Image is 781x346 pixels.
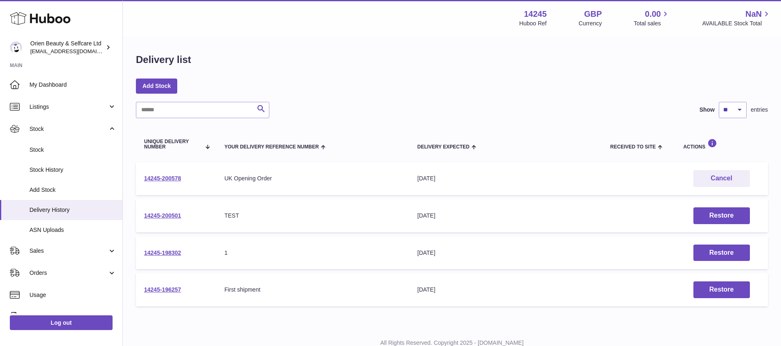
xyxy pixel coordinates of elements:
strong: GBP [584,9,602,20]
button: Restore [693,245,750,261]
span: Stock [29,125,108,133]
span: Delivery History [29,206,116,214]
span: Your Delivery Reference Number [224,144,319,150]
span: Orders [29,269,108,277]
a: 0.00 Total sales [634,9,670,27]
img: internalAdmin-14245@internal.huboo.com [10,41,22,54]
span: Unique Delivery Number [144,139,201,150]
a: 14245-198302 [144,249,181,256]
strong: 14245 [524,9,547,20]
span: Listings [29,103,108,111]
span: Sales [29,247,108,255]
div: Currency [579,20,602,27]
a: 14245-200501 [144,212,181,219]
span: Delivery Expected [418,144,470,150]
h1: Delivery list [136,53,191,66]
a: 14245-200578 [144,175,181,182]
span: ASN Uploads [29,226,116,234]
span: AVAILABLE Stock Total [702,20,771,27]
div: [DATE] [418,175,594,182]
span: [EMAIL_ADDRESS][DOMAIN_NAME] [30,48,120,54]
span: My Dashboard [29,81,116,89]
a: Log out [10,315,113,330]
label: Show [700,106,715,114]
div: TEST [224,212,401,220]
button: Cancel [693,170,750,187]
span: entries [751,106,768,114]
button: Restore [693,207,750,224]
a: Add Stock [136,79,177,93]
div: [DATE] [418,286,594,294]
span: 0.00 [645,9,661,20]
span: Stock [29,146,116,154]
span: Add Stock [29,186,116,194]
div: 1 [224,249,401,257]
span: Total sales [634,20,670,27]
div: [DATE] [418,249,594,257]
span: NaN [745,9,762,20]
a: NaN AVAILABLE Stock Total [702,9,771,27]
button: Restore [693,281,750,298]
div: Huboo Ref [519,20,547,27]
div: [DATE] [418,212,594,220]
div: First shipment [224,286,401,294]
div: Orien Beauty & Selfcare Ltd [30,40,104,55]
span: Received to Site [610,144,656,150]
a: 14245-196257 [144,286,181,293]
span: Stock History [29,166,116,174]
div: UK Opening Order [224,175,401,182]
div: Actions [683,139,760,150]
span: Usage [29,291,116,299]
